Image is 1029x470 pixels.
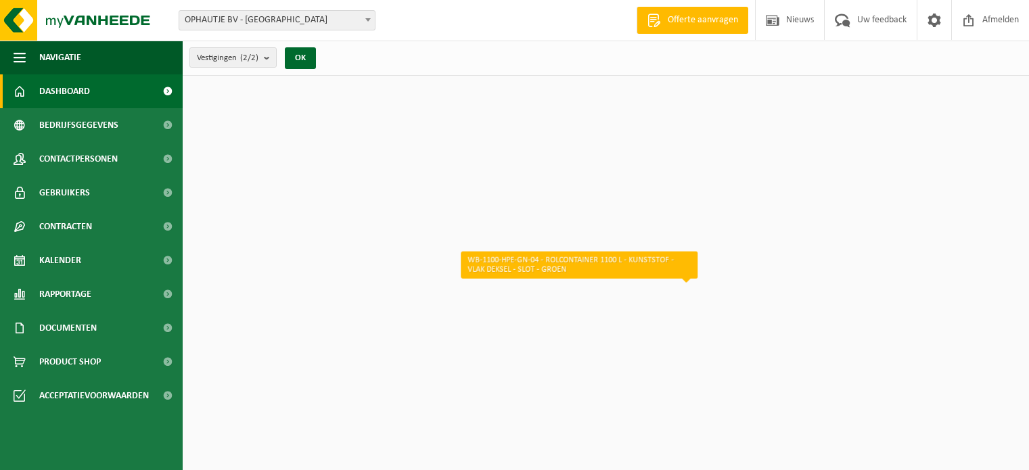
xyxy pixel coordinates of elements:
span: Documenten [39,311,97,345]
span: OPHAUTJE BV - KORTRIJK [179,11,375,30]
button: OK [285,47,316,69]
span: Rapportage [39,277,91,311]
span: Kalender [39,243,81,277]
span: Contactpersonen [39,142,118,176]
count: (2/2) [240,53,258,62]
span: Vestigingen [197,48,258,68]
span: Bedrijfsgegevens [39,108,118,142]
span: Acceptatievoorwaarden [39,379,149,413]
a: Offerte aanvragen [637,7,748,34]
span: OPHAUTJE BV - KORTRIJK [179,10,375,30]
span: Contracten [39,210,92,243]
span: Dashboard [39,74,90,108]
span: Product Shop [39,345,101,379]
span: Gebruikers [39,176,90,210]
span: Offerte aanvragen [664,14,741,27]
button: Vestigingen(2/2) [189,47,277,68]
span: Navigatie [39,41,81,74]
